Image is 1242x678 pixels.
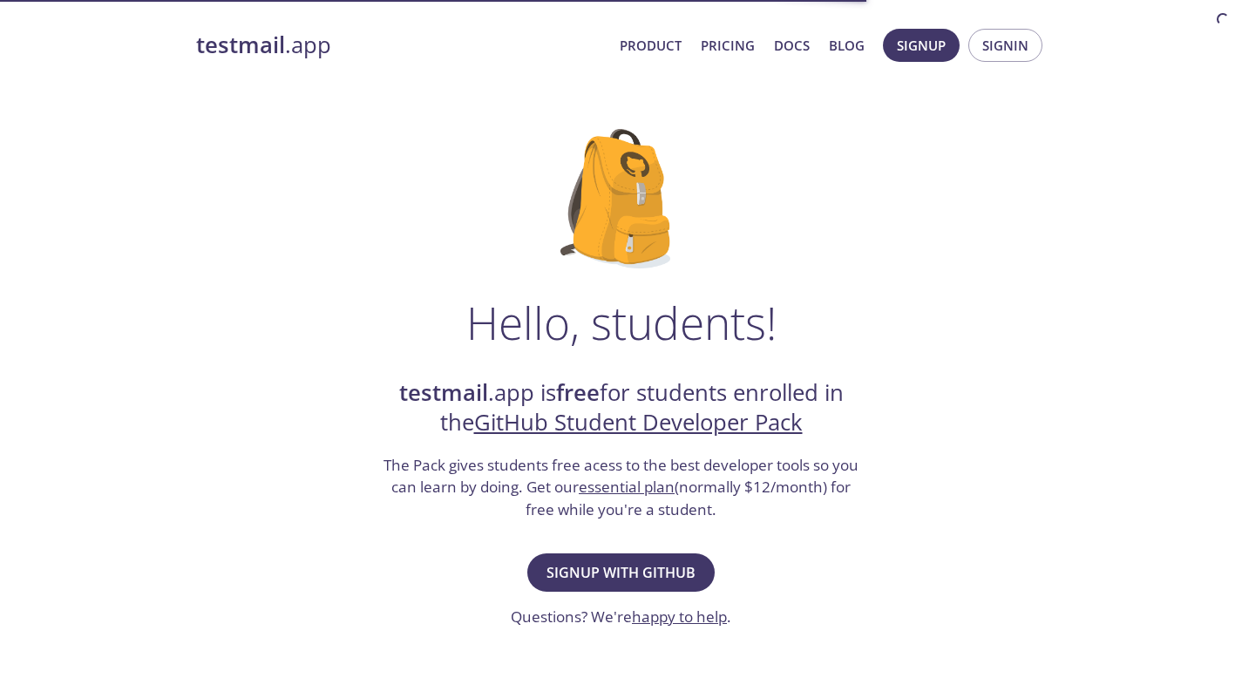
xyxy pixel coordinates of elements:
strong: testmail [399,377,488,408]
a: Docs [774,34,810,57]
a: testmail.app [196,31,606,60]
button: Signin [968,29,1042,62]
span: Signup [897,34,946,57]
button: Signup with GitHub [527,553,715,592]
a: Blog [829,34,865,57]
a: essential plan [579,477,675,497]
a: GitHub Student Developer Pack [474,407,803,437]
h2: .app is for students enrolled in the [382,378,861,438]
a: happy to help [632,607,727,627]
strong: testmail [196,30,285,60]
img: github-student-backpack.png [560,129,682,268]
h3: The Pack gives students free acess to the best developer tools so you can learn by doing. Get our... [382,454,861,521]
h1: Hello, students! [466,296,777,349]
span: Signup with GitHub [546,560,696,585]
h3: Questions? We're . [511,606,731,628]
a: Pricing [701,34,755,57]
span: Signin [982,34,1028,57]
button: Signup [883,29,960,62]
strong: free [556,377,600,408]
a: Product [620,34,682,57]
